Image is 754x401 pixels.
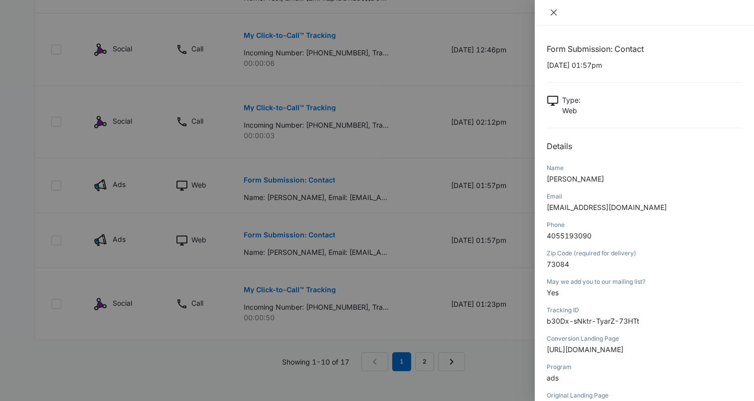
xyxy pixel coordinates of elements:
span: close [550,8,558,16]
div: Conversion Landing Page [547,334,742,343]
span: b30Dx-sNktr-TyarZ-73HTt [547,317,639,325]
span: [PERSON_NAME] [547,175,604,183]
div: Zip Code (required for delivery) [547,249,742,258]
div: May we add you to our mailing list? [547,277,742,286]
button: Close [547,8,561,17]
h2: Details [547,140,742,152]
div: Phone [547,220,742,229]
p: Type : [562,95,581,105]
div: Tracking ID [547,306,742,315]
h1: Form Submission: Contact [547,43,742,55]
span: [EMAIL_ADDRESS][DOMAIN_NAME] [547,203,667,211]
p: [DATE] 01:57pm [547,60,742,70]
span: [URL][DOMAIN_NAME] [547,345,623,354]
div: Name [547,164,742,173]
div: Email [547,192,742,201]
span: ads [547,374,559,382]
div: Original Landing Page [547,391,742,400]
span: 4055193090 [547,231,592,240]
div: Program [547,363,742,372]
span: 73084 [547,260,569,268]
p: Web [562,105,581,116]
span: Yes [547,288,559,297]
